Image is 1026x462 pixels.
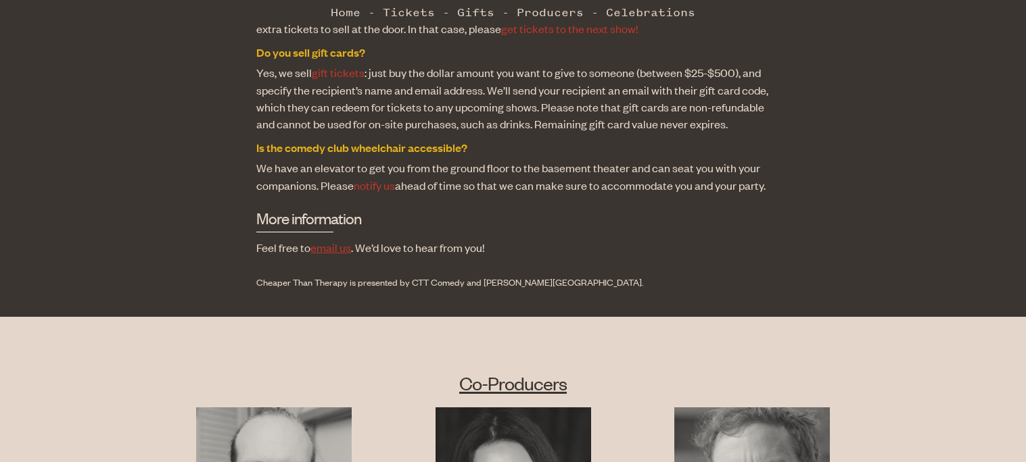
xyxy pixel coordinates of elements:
[310,240,351,255] a: email us
[256,276,644,288] small: Cheaper Than Therapy is presented by CTT Comedy and [PERSON_NAME][GEOGRAPHIC_DATA].
[256,139,770,156] dt: Is the comedy club wheelchair accessible?
[154,371,872,395] h2: Co-Producers
[256,44,770,61] dt: Do you sell gift cards?
[354,178,395,192] a: notify us
[256,159,770,193] dd: We have an elevator to get you from the ground floor to the basement theater and can seat you wit...
[256,239,770,256] p: Feel free to . We’d love to hear from you!
[256,207,333,232] h3: More information
[312,65,365,80] a: gift tickets
[501,21,638,36] a: get tickets to the next show!
[256,64,770,132] dd: Yes, we sell : just buy the dollar amount you want to give to someone (between $25-$500), and spe...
